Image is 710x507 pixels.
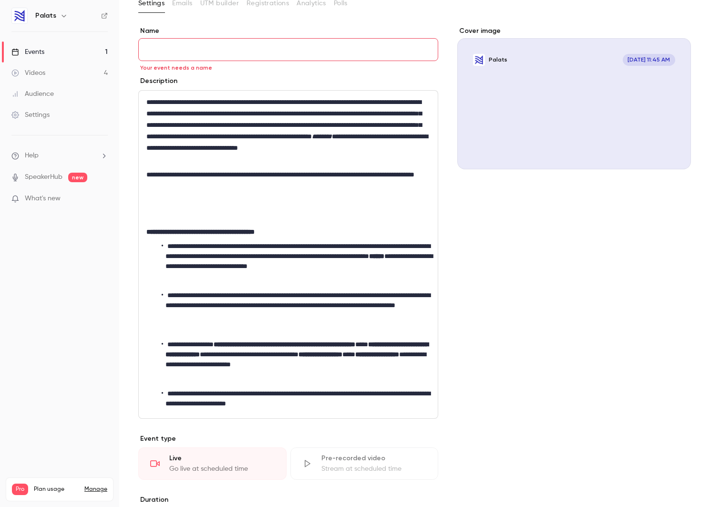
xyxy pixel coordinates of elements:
iframe: Noticeable Trigger [96,195,108,203]
a: SpeakerHub [25,172,62,182]
div: Pre-recorded videoStream at scheduled time [290,447,439,480]
h6: Palats [35,11,56,21]
label: Description [138,76,177,86]
span: What's new [25,194,61,204]
label: Duration [138,495,438,505]
span: Help [25,151,39,161]
div: editor [139,91,438,418]
span: Plan usage [34,486,79,493]
section: description [138,90,438,419]
span: Your event needs a name [140,64,212,72]
div: Go live at scheduled time [169,464,275,474]
p: Event type [138,434,438,444]
section: Cover image [457,26,691,169]
div: Stream at scheduled time [321,464,427,474]
div: Live [169,454,275,463]
li: help-dropdown-opener [11,151,108,161]
div: Videos [11,68,45,78]
div: Audience [11,89,54,99]
span: new [68,173,87,182]
div: Events [11,47,44,57]
a: Manage [84,486,107,493]
span: Pro [12,484,28,495]
label: Name [138,26,438,36]
img: Palats [12,8,27,23]
div: Pre-recorded video [321,454,427,463]
label: Cover image [457,26,691,36]
div: LiveGo live at scheduled time [138,447,287,480]
div: Settings [11,110,50,120]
